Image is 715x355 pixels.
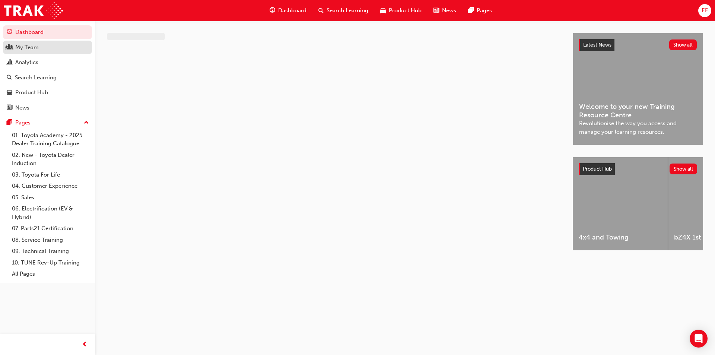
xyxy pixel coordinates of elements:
[4,2,63,19] img: Trak
[374,3,428,18] a: car-iconProduct Hub
[669,39,697,50] button: Show all
[702,6,708,15] span: EF
[462,3,498,18] a: pages-iconPages
[3,24,92,116] button: DashboardMy TeamAnalyticsSearch LearningProduct HubNews
[690,330,708,348] div: Open Intercom Messenger
[15,43,39,52] div: My Team
[318,6,324,15] span: search-icon
[573,157,668,250] a: 4x4 and Towing
[698,4,711,17] button: EF
[3,71,92,85] a: Search Learning
[7,120,12,126] span: pages-icon
[583,42,611,48] span: Latest News
[270,6,275,15] span: guage-icon
[7,75,12,81] span: search-icon
[327,6,368,15] span: Search Learning
[3,101,92,115] a: News
[7,59,12,66] span: chart-icon
[3,116,92,130] button: Pages
[389,6,422,15] span: Product Hub
[468,6,474,15] span: pages-icon
[428,3,462,18] a: news-iconNews
[583,166,612,172] span: Product Hub
[670,164,697,174] button: Show all
[9,192,92,203] a: 05. Sales
[7,44,12,51] span: people-icon
[84,118,89,128] span: up-icon
[3,25,92,39] a: Dashboard
[7,29,12,36] span: guage-icon
[477,6,492,15] span: Pages
[9,130,92,149] a: 01. Toyota Academy - 2025 Dealer Training Catalogue
[573,33,703,145] a: Latest NewsShow allWelcome to your new Training Resource CentreRevolutionise the way you access a...
[3,86,92,99] a: Product Hub
[9,223,92,234] a: 07. Parts21 Certification
[278,6,306,15] span: Dashboard
[15,104,29,112] div: News
[264,3,312,18] a: guage-iconDashboard
[9,180,92,192] a: 04. Customer Experience
[579,119,697,136] span: Revolutionise the way you access and manage your learning resources.
[3,56,92,69] a: Analytics
[7,105,12,111] span: news-icon
[433,6,439,15] span: news-icon
[312,3,374,18] a: search-iconSearch Learning
[7,89,12,96] span: car-icon
[9,257,92,269] a: 10. TUNE Rev-Up Training
[9,234,92,246] a: 08. Service Training
[9,149,92,169] a: 02. New - Toyota Dealer Induction
[82,340,88,349] span: prev-icon
[9,203,92,223] a: 06. Electrification (EV & Hybrid)
[9,268,92,280] a: All Pages
[442,6,456,15] span: News
[15,58,38,67] div: Analytics
[579,163,697,175] a: Product HubShow all
[579,39,697,51] a: Latest NewsShow all
[15,88,48,97] div: Product Hub
[15,73,57,82] div: Search Learning
[15,118,31,127] div: Pages
[579,233,662,242] span: 4x4 and Towing
[9,169,92,181] a: 03. Toyota For Life
[3,41,92,54] a: My Team
[9,245,92,257] a: 09. Technical Training
[579,102,697,119] span: Welcome to your new Training Resource Centre
[380,6,386,15] span: car-icon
